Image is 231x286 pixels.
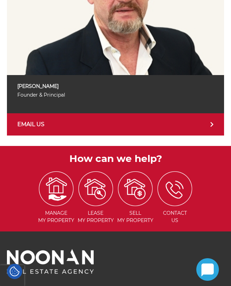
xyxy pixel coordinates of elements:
span: Manage my Property [37,210,75,224]
a: Leasemy Property [77,185,115,223]
img: ICONS [78,171,113,206]
span: Lease my Property [77,210,115,224]
div: Cookie Settings [7,264,22,279]
p: Founder & Principal [17,91,214,99]
img: ICONS [157,171,192,206]
h3: How can we help? [7,153,224,165]
p: [PERSON_NAME] [17,82,214,91]
span: Sell my Property [116,210,154,224]
a: Managemy Property [37,185,75,223]
a: ContactUs [156,185,194,223]
img: ICONS [39,171,74,206]
img: ICONS [118,171,153,206]
span: Contact Us [156,210,194,224]
a: EMAIL US [7,113,224,136]
a: Sellmy Property [116,185,154,223]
